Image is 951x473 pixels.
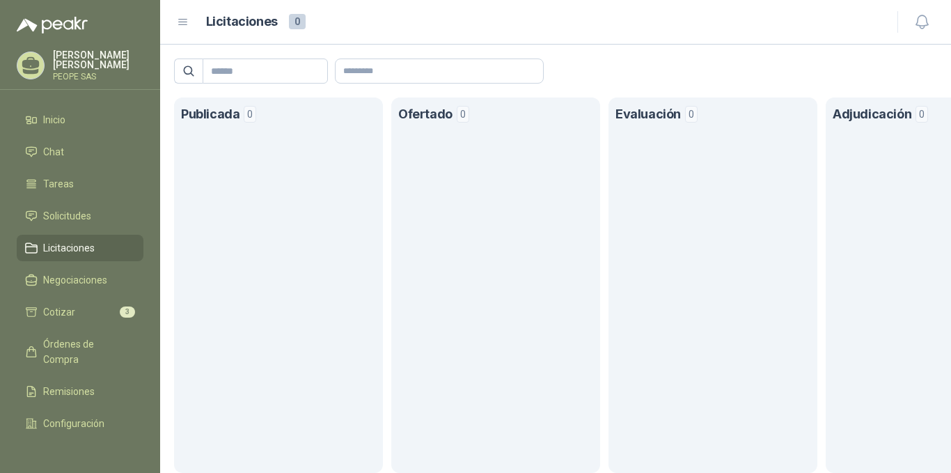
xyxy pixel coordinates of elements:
[53,50,143,70] p: [PERSON_NAME] [PERSON_NAME]
[17,267,143,293] a: Negociaciones
[43,384,95,399] span: Remisiones
[43,304,75,320] span: Cotizar
[17,171,143,197] a: Tareas
[43,272,107,288] span: Negociaciones
[43,176,74,192] span: Tareas
[17,235,143,261] a: Licitaciones
[206,12,278,32] h1: Licitaciones
[17,410,143,437] a: Configuración
[17,17,88,33] img: Logo peakr
[17,203,143,229] a: Solicitudes
[43,240,95,256] span: Licitaciones
[43,112,65,127] span: Inicio
[244,106,256,123] span: 0
[43,144,64,160] span: Chat
[289,14,306,29] span: 0
[833,104,911,125] h1: Adjudicación
[17,139,143,165] a: Chat
[398,104,453,125] h1: Ofertado
[43,336,130,367] span: Órdenes de Compra
[17,378,143,405] a: Remisiones
[915,106,928,123] span: 0
[685,106,698,123] span: 0
[43,416,104,431] span: Configuración
[17,299,143,325] a: Cotizar3
[53,72,143,81] p: PEOPE SAS
[181,104,239,125] h1: Publicada
[17,107,143,133] a: Inicio
[43,208,91,224] span: Solicitudes
[457,106,469,123] span: 0
[120,307,135,318] span: 3
[615,104,681,125] h1: Evaluación
[17,331,143,373] a: Órdenes de Compra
